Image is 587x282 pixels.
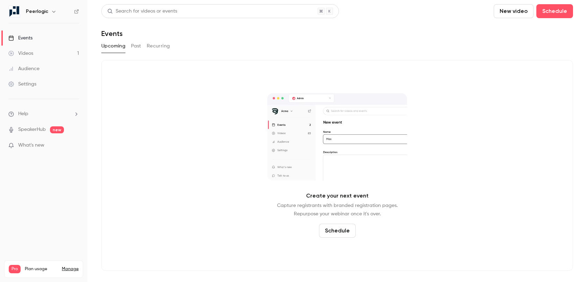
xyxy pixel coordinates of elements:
[131,40,141,52] button: Past
[8,50,33,57] div: Videos
[8,110,79,118] li: help-dropdown-opener
[50,126,64,133] span: new
[277,201,398,218] p: Capture registrants with branded registration pages. Repurpose your webinar once it's over.
[62,266,79,272] a: Manage
[9,265,21,273] span: Pro
[319,224,356,238] button: Schedule
[8,65,39,72] div: Audience
[18,110,28,118] span: Help
[147,40,170,52] button: Recurring
[8,35,32,42] div: Events
[101,40,125,52] button: Upcoming
[494,4,534,18] button: New video
[18,142,44,149] span: What's new
[101,29,123,38] h1: Events
[107,8,177,15] div: Search for videos or events
[71,142,79,149] iframe: Noticeable Trigger
[8,81,36,88] div: Settings
[306,192,369,200] p: Create your next event
[18,126,46,133] a: SpeakerHub
[26,8,48,15] h6: Peerlogic
[536,4,573,18] button: Schedule
[9,6,20,17] img: Peerlogic
[25,266,58,272] span: Plan usage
